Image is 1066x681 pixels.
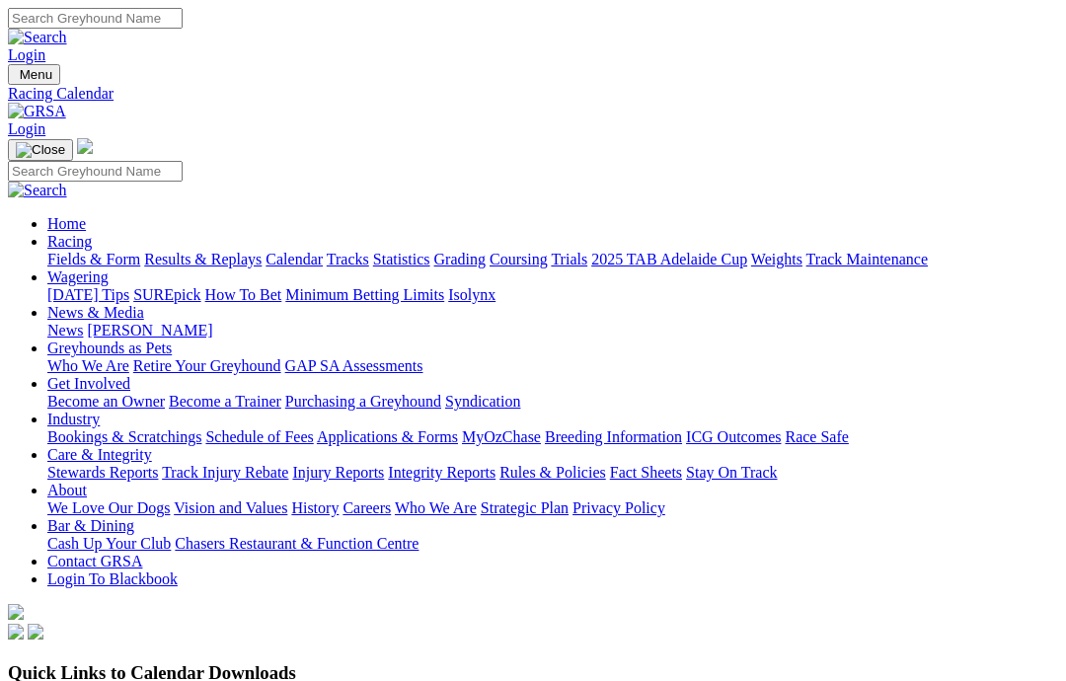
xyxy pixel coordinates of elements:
[16,142,65,158] img: Close
[77,138,93,154] img: logo-grsa-white.png
[47,268,109,285] a: Wagering
[47,357,129,374] a: Who We Are
[545,428,682,445] a: Breeding Information
[87,322,212,339] a: [PERSON_NAME]
[28,624,43,640] img: twitter.svg
[47,428,201,445] a: Bookings & Scratchings
[8,85,1058,103] a: Racing Calendar
[47,286,129,303] a: [DATE] Tips
[572,499,665,516] a: Privacy Policy
[490,251,548,267] a: Coursing
[8,8,183,29] input: Search
[8,64,60,85] button: Toggle navigation
[285,393,441,410] a: Purchasing a Greyhound
[133,357,281,374] a: Retire Your Greyhound
[205,428,313,445] a: Schedule of Fees
[395,499,477,516] a: Who We Are
[47,482,87,498] a: About
[47,499,1058,517] div: About
[47,411,100,427] a: Industry
[47,322,83,339] a: News
[47,304,144,321] a: News & Media
[686,428,781,445] a: ICG Outcomes
[47,393,165,410] a: Become an Owner
[144,251,262,267] a: Results & Replays
[8,29,67,46] img: Search
[499,464,606,481] a: Rules & Policies
[8,161,183,182] input: Search
[47,428,1058,446] div: Industry
[610,464,682,481] a: Fact Sheets
[291,499,339,516] a: History
[785,428,848,445] a: Race Safe
[751,251,802,267] a: Weights
[169,393,281,410] a: Become a Trainer
[47,570,178,587] a: Login To Blackbook
[205,286,282,303] a: How To Bet
[388,464,495,481] a: Integrity Reports
[285,286,444,303] a: Minimum Betting Limits
[327,251,369,267] a: Tracks
[47,446,152,463] a: Care & Integrity
[47,251,1058,268] div: Racing
[174,499,287,516] a: Vision and Values
[47,375,130,392] a: Get Involved
[8,624,24,640] img: facebook.svg
[591,251,747,267] a: 2025 TAB Adelaide Cup
[47,251,140,267] a: Fields & Form
[8,103,66,120] img: GRSA
[47,322,1058,340] div: News & Media
[47,233,92,250] a: Racing
[343,499,391,516] a: Careers
[551,251,587,267] a: Trials
[47,464,158,481] a: Stewards Reports
[462,428,541,445] a: MyOzChase
[8,604,24,620] img: logo-grsa-white.png
[47,535,1058,553] div: Bar & Dining
[47,340,172,356] a: Greyhounds as Pets
[47,357,1058,375] div: Greyhounds as Pets
[20,67,52,82] span: Menu
[448,286,495,303] a: Isolynx
[47,535,171,552] a: Cash Up Your Club
[8,139,73,161] button: Toggle navigation
[47,286,1058,304] div: Wagering
[317,428,458,445] a: Applications & Forms
[175,535,419,552] a: Chasers Restaurant & Function Centre
[47,215,86,232] a: Home
[445,393,520,410] a: Syndication
[47,393,1058,411] div: Get Involved
[266,251,323,267] a: Calendar
[8,182,67,199] img: Search
[133,286,200,303] a: SUREpick
[47,464,1058,482] div: Care & Integrity
[292,464,384,481] a: Injury Reports
[8,120,45,137] a: Login
[47,499,170,516] a: We Love Our Dogs
[806,251,928,267] a: Track Maintenance
[47,517,134,534] a: Bar & Dining
[162,464,288,481] a: Track Injury Rebate
[686,464,777,481] a: Stay On Track
[434,251,486,267] a: Grading
[47,553,142,569] a: Contact GRSA
[481,499,569,516] a: Strategic Plan
[373,251,430,267] a: Statistics
[285,357,423,374] a: GAP SA Assessments
[8,46,45,63] a: Login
